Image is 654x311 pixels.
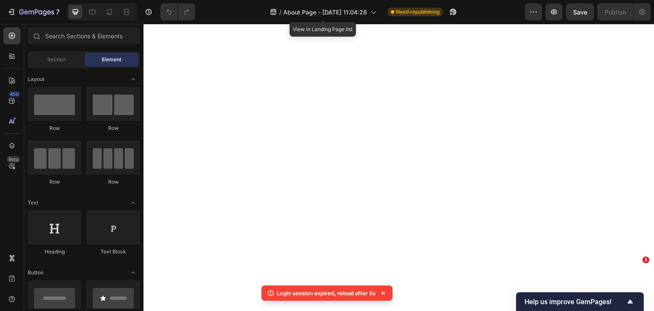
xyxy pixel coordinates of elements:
[143,24,654,311] iframe: Design area
[28,27,140,44] input: Search Sections & Elements
[28,199,38,207] span: Text
[86,248,140,256] div: Text Block
[3,3,63,20] button: 7
[126,72,140,86] span: Toggle open
[28,178,81,186] div: Row
[605,8,626,17] div: Publish
[525,298,625,306] span: Help us improve GemPages!
[525,297,635,307] button: Show survey - Help us improve GemPages!
[277,289,376,297] p: Login session expired, reload after 5s
[573,9,587,16] span: Save
[8,91,20,98] div: 450
[56,7,60,17] p: 7
[643,256,649,263] span: 1
[161,3,195,20] div: Undo/Redo
[102,56,121,63] span: Element
[86,124,140,132] div: Row
[6,156,20,163] div: Beta
[126,266,140,279] span: Toggle open
[126,196,140,210] span: Toggle open
[28,124,81,132] div: Row
[28,269,43,276] span: Button
[28,75,44,83] span: Layout
[625,269,645,290] iframe: Intercom live chat
[279,8,281,17] span: /
[597,3,633,20] button: Publish
[28,248,81,256] div: Heading
[86,178,140,186] div: Row
[283,8,367,17] span: About Page - [DATE] 11:04:28
[566,3,594,20] button: Save
[47,56,66,63] span: Section
[396,8,439,16] span: Need republishing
